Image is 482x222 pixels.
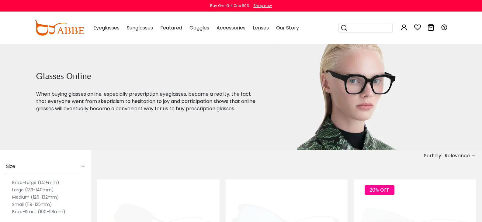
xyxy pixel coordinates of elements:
[12,186,54,193] label: Large (133-140mm)
[160,24,182,31] span: Featured
[12,201,52,208] label: Small (119-125mm)
[217,24,245,31] span: Accessories
[210,3,249,9] div: Buy One Get One 50%
[81,159,85,174] span: -
[127,24,153,31] span: Sunglasses
[12,179,59,186] label: Extra-Large (141+mm)
[253,24,269,31] span: Lenses
[6,159,15,174] span: Size
[12,208,65,215] label: Extra-Small (100-118mm)
[276,24,299,31] span: Our Story
[12,193,59,201] label: Medium (126-132mm)
[365,185,394,195] span: 20% OFF
[34,20,84,36] img: abbeglasses.com
[424,152,442,159] span: Sort by:
[445,150,470,161] span: Relevance
[36,70,258,81] h1: Glasses Online
[93,24,120,31] span: Eyeglasses
[253,3,272,9] div: Shop now
[189,24,209,31] span: Goggles
[36,91,258,112] p: When buying glasses online, especially prescription eyeglasses, became a reality, the fact that e...
[272,44,427,150] img: glasses online
[250,3,272,8] a: Shop now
